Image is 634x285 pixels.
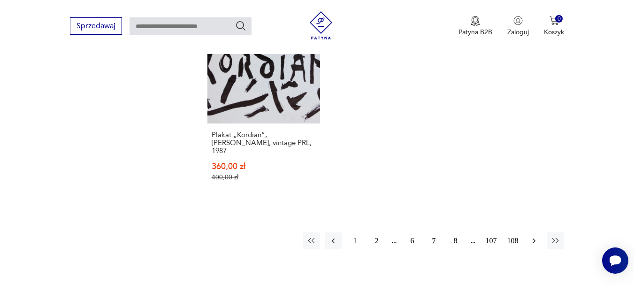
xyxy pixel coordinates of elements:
h3: Plakat „Kordian”, [PERSON_NAME], vintage PRL, 1987 [212,131,316,155]
img: Patyna - sklep z meblami i dekoracjami vintage [307,11,335,39]
iframe: Smartsupp widget button [602,247,628,274]
button: 7 [425,232,442,249]
button: 2 [368,232,385,249]
img: Ikonka użytkownika [513,16,523,25]
p: 400,00 zł [212,173,316,181]
img: Ikona medalu [471,16,480,26]
img: Ikona koszyka [550,16,559,25]
p: Koszyk [544,28,564,37]
button: 6 [404,232,420,249]
a: SalePlakat „Kordian”, Henryk Tomaszewski, vintage PRL, 1987Plakat „Kordian”, [PERSON_NAME], vinta... [207,10,320,199]
a: Ikona medaluPatyna B2B [458,16,492,37]
p: 360,00 zł [212,162,316,170]
button: Szukaj [235,20,246,31]
p: Zaloguj [507,28,529,37]
button: 107 [482,232,499,249]
a: Sprzedawaj [70,23,122,30]
p: Patyna B2B [458,28,492,37]
div: 0 [555,15,563,23]
button: 1 [346,232,363,249]
button: Zaloguj [507,16,529,37]
button: Patyna B2B [458,16,492,37]
button: 0Koszyk [544,16,564,37]
button: 8 [447,232,464,249]
button: 108 [504,232,521,249]
button: Sprzedawaj [70,17,122,35]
